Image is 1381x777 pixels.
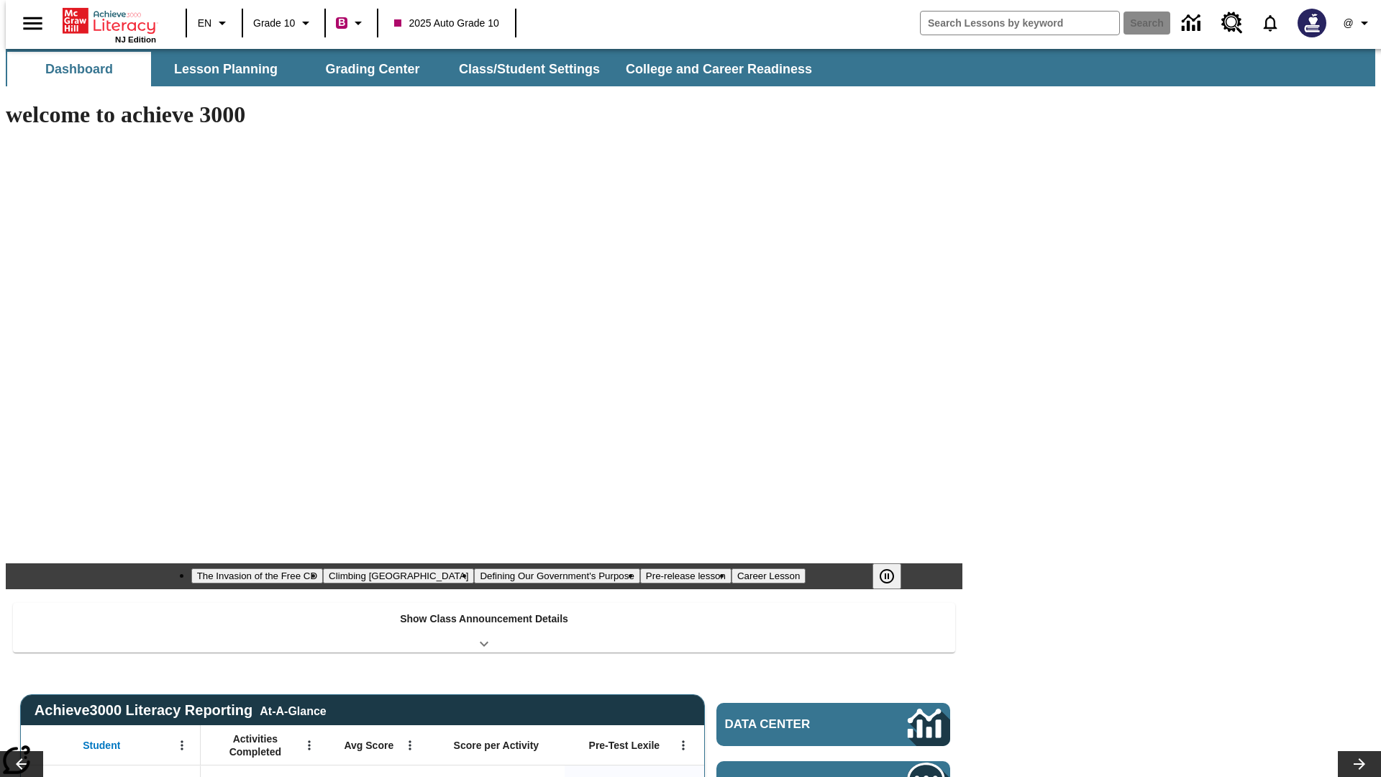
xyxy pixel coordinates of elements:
[673,735,694,756] button: Open Menu
[614,52,824,86] button: College and Career Readiness
[323,568,474,583] button: Slide 2 Climbing Mount Tai
[399,735,421,756] button: Open Menu
[35,702,327,719] span: Achieve3000 Literacy Reporting
[63,6,156,35] a: Home
[330,10,373,36] button: Boost Class color is violet red. Change class color
[1343,16,1353,31] span: @
[394,16,498,31] span: 2025 Auto Grade 10
[191,568,323,583] button: Slide 1 The Invasion of the Free CD
[447,52,611,86] button: Class/Student Settings
[6,49,1375,86] div: SubNavbar
[400,612,568,627] p: Show Class Announcement Details
[1173,4,1213,43] a: Data Center
[454,739,539,752] span: Score per Activity
[1338,751,1381,777] button: Lesson carousel, Next
[1298,9,1326,37] img: Avatar
[1289,4,1335,42] button: Select a new avatar
[191,10,237,36] button: Language: EN, Select a language
[301,52,445,86] button: Grading Center
[921,12,1119,35] input: search field
[474,568,639,583] button: Slide 3 Defining Our Government's Purpose
[725,717,860,732] span: Data Center
[247,10,320,36] button: Grade: Grade 10, Select a grade
[171,735,193,756] button: Open Menu
[589,739,660,752] span: Pre-Test Lexile
[6,52,825,86] div: SubNavbar
[253,16,295,31] span: Grade 10
[1213,4,1252,42] a: Resource Center, Will open in new tab
[872,563,916,589] div: Pause
[198,16,211,31] span: EN
[640,568,731,583] button: Slide 4 Pre-release lesson
[208,732,303,758] span: Activities Completed
[260,702,326,718] div: At-A-Glance
[13,603,955,653] div: Show Class Announcement Details
[83,739,120,752] span: Student
[12,2,54,45] button: Open side menu
[731,568,806,583] button: Slide 5 Career Lesson
[338,14,345,32] span: B
[63,5,156,44] div: Home
[6,101,962,128] h1: welcome to achieve 3000
[1335,10,1381,36] button: Profile/Settings
[115,35,156,44] span: NJ Edition
[7,52,151,86] button: Dashboard
[344,739,393,752] span: Avg Score
[154,52,298,86] button: Lesson Planning
[716,703,950,746] a: Data Center
[872,563,901,589] button: Pause
[298,735,320,756] button: Open Menu
[1252,4,1289,42] a: Notifications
